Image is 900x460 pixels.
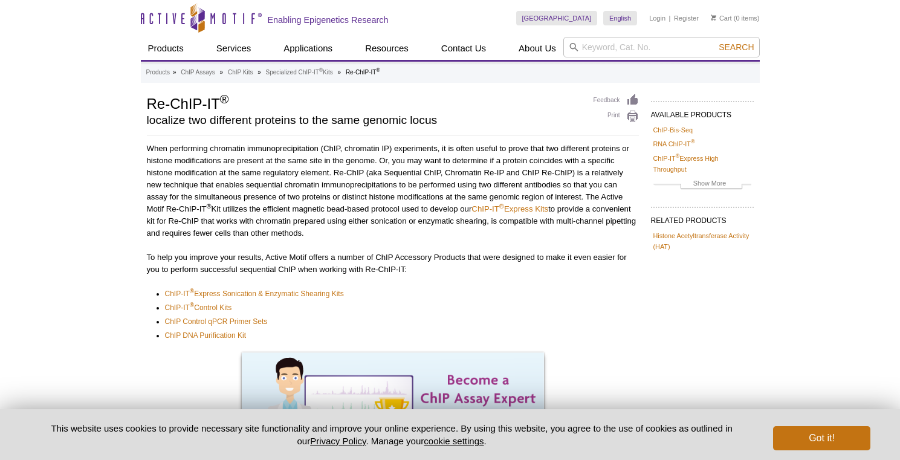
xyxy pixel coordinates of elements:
a: Products [141,37,191,60]
input: Keyword, Cat. No. [563,37,760,57]
sup: ® [220,92,229,106]
p: When performing chromatin immunoprecipitation (ChIP, chromatin IP) experiments, it is often usefu... [147,143,639,239]
a: Privacy Policy [310,436,366,446]
sup: ® [691,139,695,145]
button: cookie settings [424,436,484,446]
a: ChIP Kits [228,67,253,78]
a: ChIP-Bis-Seq [653,125,693,135]
a: Cart [711,14,732,22]
span: Search [719,42,754,52]
a: ChIP Control qPCR Primer Sets [165,316,268,328]
li: (0 items) [711,11,760,25]
sup: ® [190,302,194,308]
a: Login [649,14,665,22]
li: | [669,11,671,25]
a: Specialized ChIP-IT®Kits [266,67,333,78]
sup: ® [319,67,323,73]
li: » [220,69,224,76]
li: Re-ChIP-IT [346,69,380,76]
sup: ® [499,202,504,210]
h2: AVAILABLE PRODUCTS [651,101,754,123]
a: ChIP-IT®Express High Throughput [653,153,751,175]
p: This website uses cookies to provide necessary site functionality and improve your online experie... [30,422,754,447]
li: » [173,69,176,76]
p: To help you improve your results, Active Motif offers a number of ChIP Accessory Products that we... [147,251,639,276]
a: Services [209,37,259,60]
a: ChIP DNA Purification Kit [165,329,247,342]
a: Histone Acetyltransferase Activity (HAT) [653,230,751,252]
a: English [603,11,637,25]
img: Your Cart [711,15,716,21]
a: [GEOGRAPHIC_DATA] [516,11,598,25]
h2: Enabling Epigenetics Research [268,15,389,25]
a: Register [674,14,699,22]
a: Resources [358,37,416,60]
sup: ® [676,153,680,159]
a: ChIP Assays [181,67,215,78]
sup: ® [206,202,211,210]
a: Feedback [594,94,639,107]
a: Applications [276,37,340,60]
button: Search [715,42,757,53]
a: ChIP-IT®Express Kits [471,204,548,213]
h2: localize two different proteins to the same genomic locus [147,115,581,126]
sup: ® [376,67,380,73]
h2: RELATED PRODUCTS [651,207,754,228]
li: » [257,69,261,76]
button: Got it! [773,426,870,450]
a: Show More [653,178,751,192]
h1: Re-ChIP-IT [147,94,581,112]
a: Products [146,67,170,78]
a: About Us [511,37,563,60]
a: Contact Us [434,37,493,60]
li: » [338,69,342,76]
a: Print [594,110,639,123]
sup: ® [190,288,194,294]
a: ChIP-IT®Express Sonication & Enzymatic Shearing Kits [165,288,344,300]
a: RNA ChIP-IT® [653,138,695,149]
a: ChIP-IT®Control Kits [165,302,232,314]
